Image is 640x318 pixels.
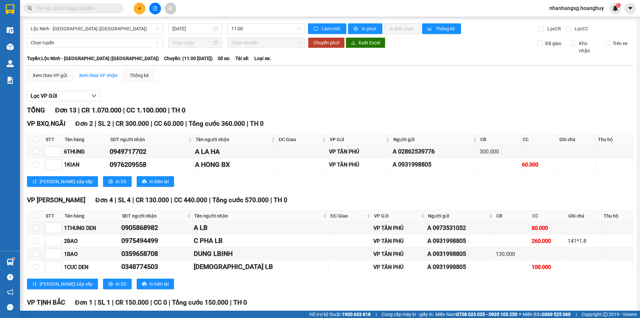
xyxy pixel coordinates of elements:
span: Cung cấp máy in - giấy in: [382,311,434,318]
button: printerIn biên lai [137,176,174,187]
td: 0976209558 [109,158,194,171]
span: Tổng cước 570.000 [212,196,269,204]
div: A LB [194,223,328,233]
div: A 0931998805 [427,249,493,259]
span: VP BXQ.NGÃI [27,120,65,127]
span: | [376,311,377,318]
div: 80.000 [532,224,565,232]
span: | [94,299,96,306]
span: Lộc Ninh - Quảng Ngãi (Hàng Hóa) [31,24,159,34]
div: 60.000 [522,161,556,169]
input: Tìm tên, số ĐT hoặc mã đơn [37,5,115,12]
div: A 0931998805 [427,262,493,272]
sup: 1 [13,258,15,260]
span: Kho nhận [576,40,600,54]
span: CC 0 [154,299,167,306]
b: Tuyến: Lộc Ninh - [GEOGRAPHIC_DATA] ([GEOGRAPHIC_DATA]) [27,56,159,61]
th: Thu hộ [602,211,633,222]
div: A HONG BX [195,160,276,170]
th: CC [521,134,558,145]
td: VP TÂN PHÚ [372,235,426,248]
span: Chuyến: (11:00 [DATE]) [164,55,213,62]
td: VP TÂN PHÚ [372,261,426,274]
span: Miền Nam [435,311,517,318]
span: Loại xe: [254,55,271,62]
span: message [7,304,13,310]
div: 0348774503 [121,262,191,272]
span: plus [137,6,142,11]
span: Số xe: [218,55,230,62]
div: 1BAO [64,250,119,258]
span: Đơn 4 [95,196,113,204]
span: SĐT người nhận [122,212,186,220]
button: In đơn chọn [384,23,420,34]
strong: 1900 633 818 [342,312,371,317]
span: TH 0 [250,120,264,127]
th: STT [44,134,63,145]
span: sync [313,26,319,32]
span: Tên người nhận [196,136,270,143]
th: Ghi chú [567,211,602,222]
div: 141*1.8 [568,237,600,245]
span: printer [108,282,113,287]
button: aim [165,3,176,14]
td: 0348774503 [120,261,193,274]
span: In DS [116,178,126,185]
div: 260.000 [532,237,565,245]
span: Xuất Excel [358,39,380,46]
div: VP TÂN PHÚ [373,237,425,245]
span: TH 0 [171,106,185,114]
span: CC 1.100.000 [126,106,166,114]
span: Lọc CR [545,25,562,32]
span: Trên xe [610,40,630,47]
div: [DEMOGRAPHIC_DATA] LB [194,262,328,272]
div: VP TÂN PHÚ [373,250,425,258]
div: VP TÂN PHÚ [373,263,425,271]
span: [PERSON_NAME] sắp xếp [40,280,93,288]
th: Tên hàng [63,211,120,222]
div: VP TÂN PHÚ [373,224,425,232]
div: 100.000 [532,263,565,271]
div: 0905868982 [121,223,191,233]
span: printer [353,26,359,32]
span: printer [142,282,147,287]
span: sort-ascending [32,282,37,287]
button: file-add [149,3,161,14]
span: VP [PERSON_NAME] [27,196,85,204]
sup: 1 [616,3,621,8]
div: 1KIAN [64,161,107,169]
span: SL 2 [98,120,111,127]
span: CR 1.070.000 [81,106,121,114]
span: CC 440.000 [174,196,207,204]
span: ĐC Giao [330,212,365,220]
div: DUNG LBINH [194,249,328,259]
td: 0975494499 [120,235,193,248]
span: CR 150.000 [115,299,149,306]
img: warehouse-icon [7,60,14,67]
button: sort-ascending[PERSON_NAME] sắp xếp [27,279,98,289]
span: question-circle [7,274,13,280]
span: Đơn 1 [75,299,93,306]
th: Tên hàng [63,134,109,145]
img: solution-icon [7,77,14,84]
span: VP Gửi [330,136,384,143]
span: Lọc VP Gửi [31,92,57,100]
div: 0975494499 [121,236,191,246]
th: CR [495,211,531,222]
span: SĐT người nhận [110,136,187,143]
div: 300.000 [480,147,520,156]
span: CC 60.000 [154,120,184,127]
td: DIEU LB [193,261,329,274]
span: | [247,120,248,127]
span: Miền Bắc [523,311,571,318]
span: caret-down [627,5,633,11]
span: SL 4 [118,196,131,204]
span: file-add [153,6,157,11]
span: aim [168,6,173,11]
img: warehouse-icon [7,259,14,266]
td: VP TÂN PHÚ [372,248,426,261]
td: VP TÂN PHÚ [328,158,391,171]
span: | [132,196,134,204]
div: VP TÂN PHÚ [329,161,390,169]
span: TH 0 [233,299,247,306]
